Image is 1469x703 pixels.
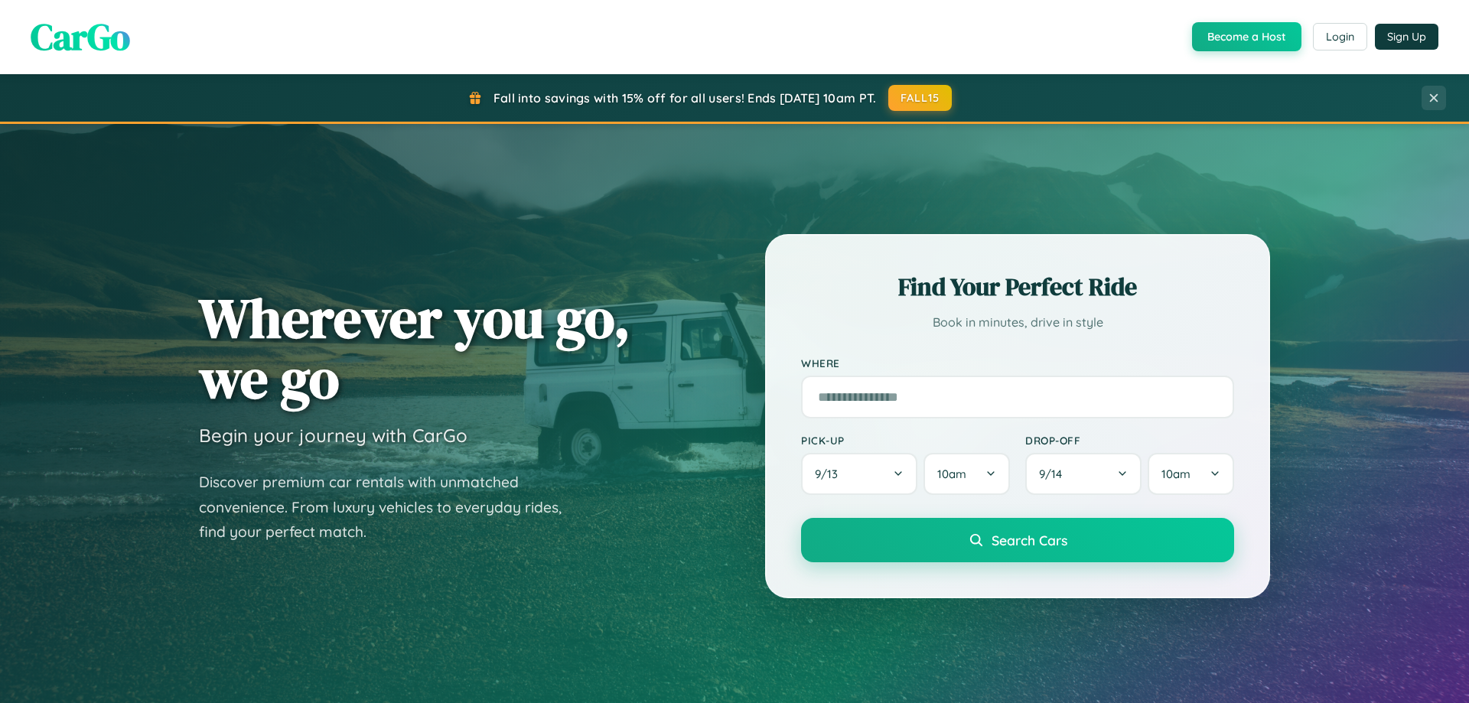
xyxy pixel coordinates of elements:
[199,424,467,447] h3: Begin your journey with CarGo
[801,453,917,495] button: 9/13
[801,518,1234,562] button: Search Cars
[1148,453,1234,495] button: 10am
[992,532,1067,548] span: Search Cars
[199,288,630,408] h1: Wherever you go, we go
[31,11,130,62] span: CarGo
[801,356,1234,369] label: Where
[801,270,1234,304] h2: Find Your Perfect Ride
[1313,23,1367,50] button: Login
[1161,467,1191,481] span: 10am
[1025,453,1142,495] button: 9/14
[493,90,877,106] span: Fall into savings with 15% off for all users! Ends [DATE] 10am PT.
[923,453,1010,495] button: 10am
[1375,24,1438,50] button: Sign Up
[815,467,845,481] span: 9 / 13
[801,311,1234,334] p: Book in minutes, drive in style
[1025,434,1234,447] label: Drop-off
[801,434,1010,447] label: Pick-up
[937,467,966,481] span: 10am
[888,85,953,111] button: FALL15
[199,470,581,545] p: Discover premium car rentals with unmatched convenience. From luxury vehicles to everyday rides, ...
[1192,22,1301,51] button: Become a Host
[1039,467,1070,481] span: 9 / 14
